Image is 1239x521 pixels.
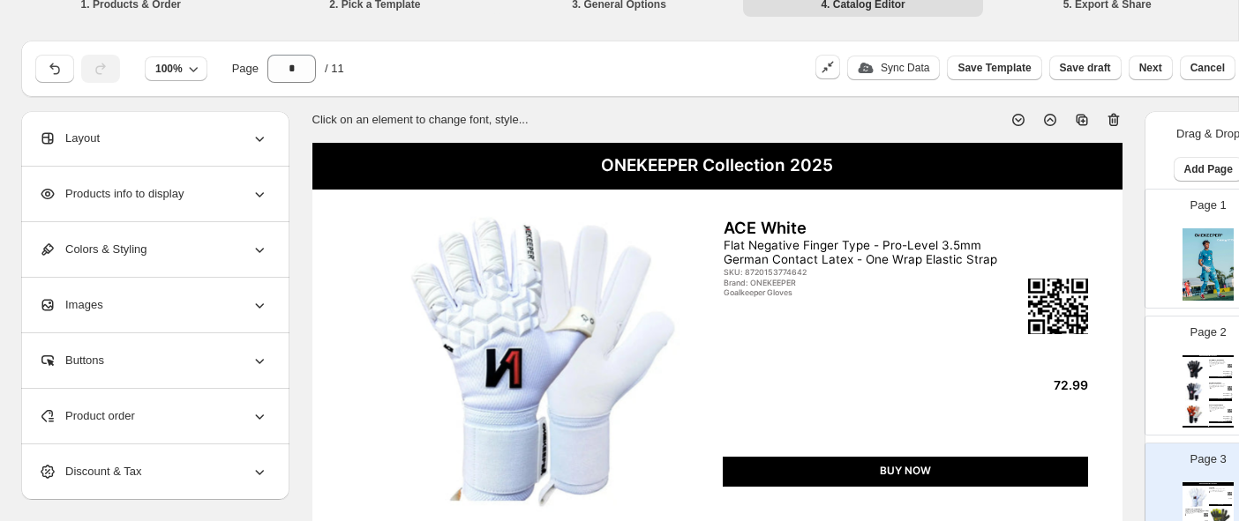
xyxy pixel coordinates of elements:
[1190,197,1227,214] p: Page 1
[232,60,259,78] span: Page
[1185,383,1205,402] img: primaryImage
[39,185,184,203] span: Products info to display
[1190,61,1225,75] span: Cancel
[1209,412,1223,413] div: Goalkeeper Gloves
[1204,513,1207,517] img: qrcode
[1185,360,1205,379] img: primaryImage
[1209,383,1232,384] div: ACE Black and White
[1190,450,1227,468] p: Page 3
[1209,411,1223,412] div: Brand: ONEKEEPER
[1209,493,1223,494] div: Goalkeeper Gloves
[1209,410,1223,411] div: SKU: 8720153771481
[1209,367,1223,368] div: Goalkeeper Gloves
[39,407,135,425] span: Product order
[1209,376,1232,378] div: BUY NOW
[1209,488,1232,489] div: ACE White
[1228,409,1231,413] img: qrcode
[1183,228,1234,301] img: cover page
[1209,488,1228,491] div: Flat Negative Finger Type - Pro-Level 3.5mm German Contact Latex - One Wrap Elastic Strap
[957,61,1031,75] span: Save Template
[1185,511,1205,514] div: Combines positive roll and flat finger styles with 3.5 mm Semipro-Level German Robusto Latex.
[1183,482,1234,486] div: ONEKEEPER Collection 2025
[1199,520,1208,521] div: 33.99
[312,111,529,129] p: Click on an element to change font, style...
[847,56,940,80] button: update_iconSync Data
[945,378,1088,393] div: 72.99
[881,61,929,75] p: Sync Data
[1209,421,1232,423] div: BUY NOW
[346,205,711,515] img: primaryImage
[1223,416,1232,422] div: $72.99 (Sizes 5-7) $89.95 (Sizes 8-12) Suggested Retail Price
[1209,383,1228,387] div: Flat Negative Finger Type - Pro-Level 3.5mm German Contact Latex - One Wrap Elastic Strap
[1209,405,1232,406] div: ACE Orange and White
[1185,509,1208,511] div: FUSION Junior Yellow & Black - Fingersaves Ready (Sold Separately)
[145,56,207,81] button: 100%
[724,279,942,288] div: Brand: ONEKEEPER
[1185,405,1205,424] img: primaryImage
[39,241,146,258] span: Colors & Styling
[1049,56,1122,80] button: Save draft
[1183,355,1234,357] div: ONEKEEPER Collection 2025
[724,268,942,278] div: SKU: 8720153774642
[723,457,1088,486] div: BUY NOW
[1129,56,1173,80] button: Next
[1209,504,1232,506] div: BUY NOW
[1028,279,1088,333] img: qrcode
[312,143,1123,190] div: ONEKEEPER Collection 2025
[1209,389,1223,390] div: Goalkeeper Gloves
[1223,498,1232,499] div: 72.99
[724,288,942,298] div: Goalkeeper Gloves
[1209,406,1228,410] div: Flat Negative Finger Type - Pro-Level 3.5mm German Contact Latex - One Wrap Elastic Strap
[1209,398,1232,400] div: BUY NOW
[1185,487,1208,508] img: primaryImage
[1228,492,1231,495] img: qrcode
[1209,387,1223,388] div: SKU: 8720153773591
[1228,386,1231,390] img: qrcode
[39,463,141,480] span: Discount & Tax
[1209,365,1223,366] div: SKU: 8720153774260
[1209,360,1232,361] div: ACE All Black (New Model)
[1139,61,1162,75] span: Next
[1185,516,1199,517] div: Goalkeeper Gloves
[1223,393,1232,399] div: $72.99 (Sizes 5-7) $89.95 (Sizes 8-12) Suggested Retail Price
[1228,364,1231,368] img: qrcode
[39,352,104,369] span: Buttons
[1223,371,1232,377] div: $72.99 (Sizes 5-7) $89.95 (Sizes 8-12) Suggested Retail Price
[947,56,1041,80] button: Save Template
[1190,324,1227,341] p: Page 2
[1060,61,1111,75] span: Save draft
[1209,366,1223,367] div: Brand: ONEKEEPER
[1209,361,1228,365] div: Flat Negative Finger Type - Pro-Level 3.5mm German Contact Latex - One Wrap Elastic Strap
[39,296,103,314] span: Images
[1183,426,1234,428] div: ONEKEEPER | Page undefined
[1180,56,1235,80] button: Cancel
[858,63,874,73] img: update_icon
[1184,162,1233,176] span: Add Page
[1209,388,1223,389] div: Brand: ONEKEEPER
[155,62,183,76] span: 100%
[39,130,100,147] span: Layout
[325,60,344,78] span: / 11
[724,218,1089,237] div: ACE White
[724,238,1026,267] div: Flat Negative Finger Type - Pro-Level 3.5mm German Contact Latex - One Wrap Elastic Strap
